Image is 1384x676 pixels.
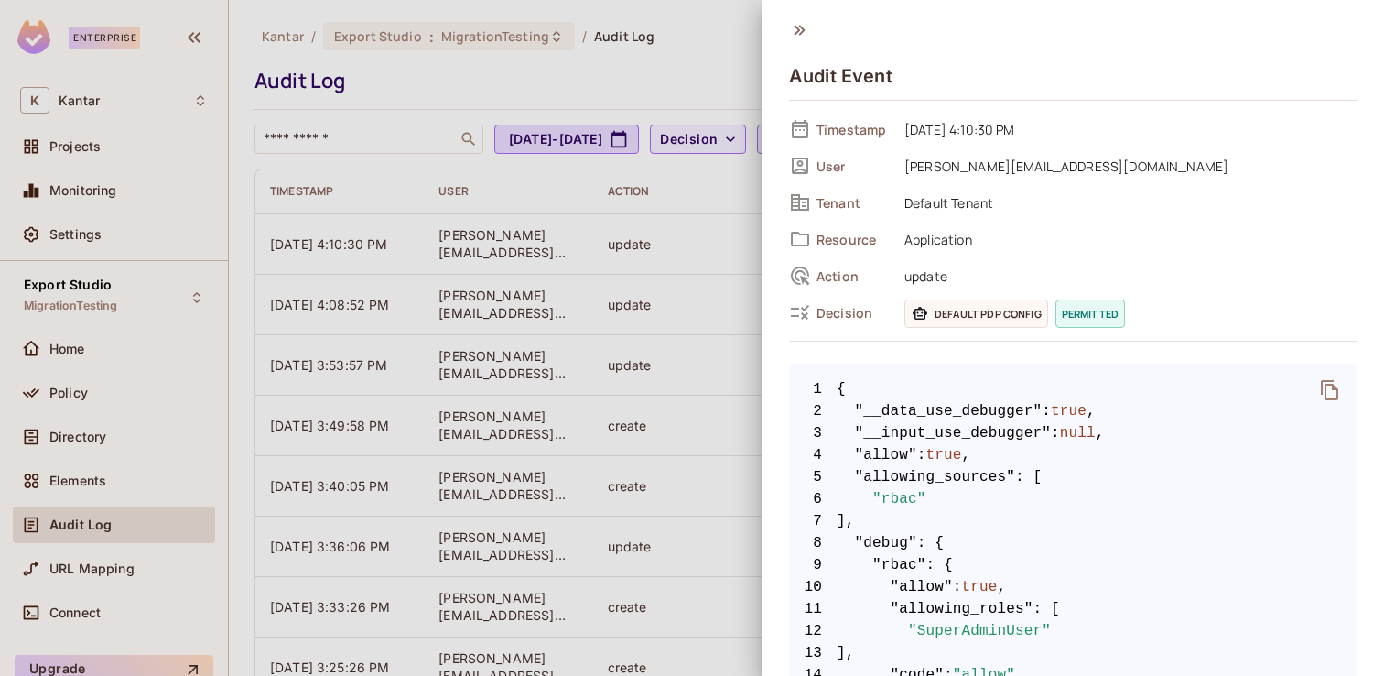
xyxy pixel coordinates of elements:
span: 2 [789,400,837,422]
span: 11 [789,598,837,620]
span: permitted [1055,300,1125,328]
span: , [962,444,971,466]
span: : [ [1033,598,1060,620]
span: Resource [816,231,890,248]
span: 9 [789,554,837,576]
span: : { [917,532,944,554]
span: , [1096,422,1105,444]
span: true [926,444,962,466]
span: 4 [789,444,837,466]
span: { [837,378,846,400]
span: Timestamp [816,121,890,138]
span: "allowing_roles" [891,598,1033,620]
span: 5 [789,466,837,488]
span: "allowing_sources" [855,466,1016,488]
span: "allow" [891,576,953,598]
span: 6 [789,488,837,510]
span: : [1051,422,1060,444]
button: delete [1308,368,1352,412]
span: 7 [789,510,837,532]
span: , [1087,400,1096,422]
span: Tenant [816,194,890,212]
span: 13 [789,642,837,664]
span: true [962,576,998,598]
span: 12 [789,620,837,642]
span: Default Tenant [895,191,1357,213]
span: "__data_use_debugger" [855,400,1043,422]
span: , [998,576,1007,598]
span: Action [816,267,890,285]
span: : [953,576,962,598]
span: 8 [789,532,837,554]
span: : [917,444,926,466]
span: 10 [789,576,837,598]
span: "allow" [855,444,917,466]
span: : [1042,400,1051,422]
span: "rbac" [872,488,926,510]
span: : { [926,554,953,576]
span: "SuperAdminUser" [908,620,1051,642]
h4: Audit Event [789,65,892,87]
span: ], [789,642,1357,664]
span: [DATE] 4:10:30 PM [895,118,1357,140]
span: "__input_use_debugger" [855,422,1052,444]
span: Decision [816,304,890,322]
span: Default PDP config [904,300,1048,328]
span: ], [789,510,1357,532]
span: : [ [1015,466,1042,488]
span: User [816,158,890,175]
span: [PERSON_NAME][EMAIL_ADDRESS][DOMAIN_NAME] [895,155,1357,177]
span: true [1051,400,1087,422]
span: "debug" [855,532,917,554]
span: update [895,265,1357,287]
span: null [1060,422,1096,444]
span: 1 [789,378,837,400]
span: Application [895,228,1357,250]
span: "rbac" [872,554,926,576]
span: 3 [789,422,837,444]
